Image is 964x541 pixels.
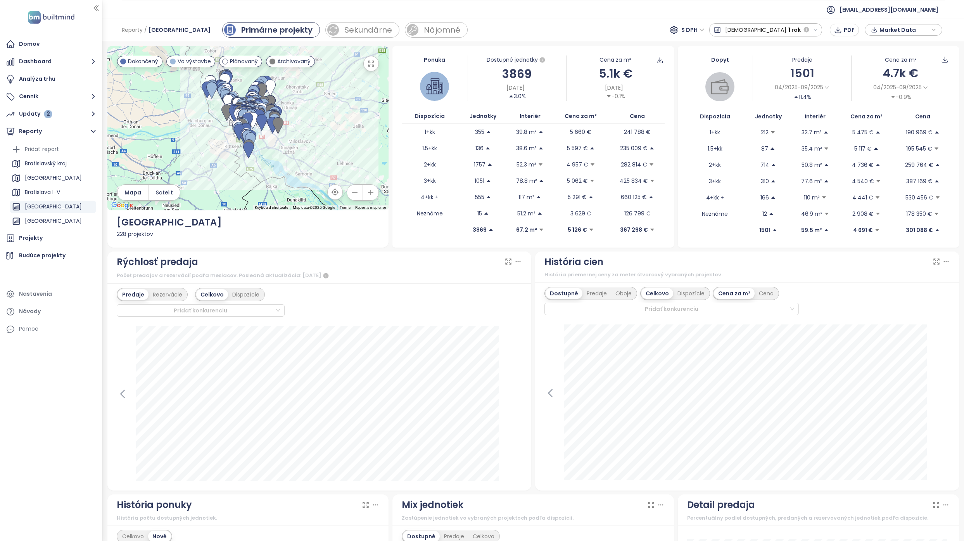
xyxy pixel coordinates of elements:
div: 1501 [753,64,851,82]
th: Dispozícia [402,109,458,124]
div: Celkovo [641,288,673,299]
p: 3 629 € [570,209,591,218]
p: 52.3 m² [517,160,536,169]
div: Sekundárne [344,24,392,36]
p: 714 [760,161,769,169]
p: 5 597 € [567,144,588,153]
span: caret-down [606,94,612,99]
div: Projekty [19,233,43,243]
p: 4 691 € [853,226,873,234]
p: 355 [475,128,484,136]
th: Cena za m² [551,109,610,124]
div: Pomoc [19,324,38,334]
p: 367 298 € [620,225,648,234]
div: Bratislava I-V [10,186,96,199]
div: Dostupné [546,288,582,299]
p: 3869 [473,225,487,234]
p: 387 169 € [906,177,933,186]
span: caret-up [488,227,494,232]
div: Počet predajov a rezervácií podľa mesiacov. Posledná aktualizácia: [DATE] [117,271,522,280]
span: Map data ©2025 Google [293,205,335,210]
span: caret-down [538,162,543,167]
p: 1501 [759,226,771,234]
a: Analýza trhu [4,71,98,87]
p: 5 062 € [567,177,588,185]
div: Dispozície [673,288,709,299]
p: 136 [475,144,484,153]
span: caret-down [934,146,939,151]
a: rent [405,22,468,38]
a: Nastavenia [4,286,98,302]
div: 228 projektov [117,230,380,238]
td: 2+kk [402,156,458,173]
div: [GEOGRAPHIC_DATA] [10,172,96,184]
div: Detail predaja [687,498,755,512]
div: Domov [19,39,40,49]
div: Oboje [611,288,636,299]
p: 4 441 € [852,193,873,202]
div: Dostupné jednotky [468,55,566,65]
div: Ponuka [402,55,467,64]
span: caret-down [649,162,654,167]
span: caret-up [539,178,544,184]
span: caret-up [589,146,595,151]
p: 282 814 € [621,160,647,169]
div: Cena za m² [714,288,755,299]
p: 178 350 € [906,210,932,218]
td: Neznáme [402,205,458,222]
div: Celkovo [196,289,228,300]
span: caret-up [875,162,881,168]
span: caret-down [876,179,881,184]
span: caret-up [486,178,491,184]
a: primary [222,22,320,38]
p: 35.4 m² [802,144,822,153]
p: 51.2 m² [517,209,536,218]
p: 195 545 € [906,144,932,153]
td: 2+kk [687,157,743,173]
p: 67.2 m² [516,225,537,234]
div: Dopyt [687,55,753,64]
p: 235 009 € [620,144,648,153]
button: Keyboard shortcuts [255,205,288,210]
span: [DEMOGRAPHIC_DATA]: [725,23,788,37]
div: Predaje [582,288,611,299]
div: [GEOGRAPHIC_DATA] [10,201,96,213]
span: caret-up [588,194,594,200]
span: caret-up [486,194,491,200]
span: caret-up [823,130,829,135]
span: 04/2025-09/2025 [775,83,823,92]
div: [GEOGRAPHIC_DATA] [25,202,82,212]
p: 212 [761,128,769,137]
div: 3869 [468,65,566,83]
div: Návody [19,307,41,316]
span: caret-down [875,195,880,200]
p: 166 [760,193,769,202]
span: caret-down [874,227,880,233]
p: 5 660 € [570,128,591,136]
span: [DATE] [605,83,623,92]
span: caret-down [589,227,594,232]
p: 1757 [474,160,485,169]
p: 78.8 m² [516,177,537,185]
span: caret-down [589,178,595,184]
span: S DPH [681,24,705,36]
p: 259 764 € [905,161,933,169]
td: 1.5+kk [402,140,458,156]
div: Bratislavský kraj [25,159,67,168]
span: caret-up [649,146,655,151]
span: caret-up [771,195,776,200]
p: 87 [761,144,768,153]
div: Predaje [753,55,851,64]
p: 301 088 € [906,226,933,234]
td: 3+kk [402,173,458,189]
a: Open this area in Google Maps (opens a new window) [109,200,135,210]
th: Dispozícia [687,109,743,124]
span: Market Data [879,24,929,36]
p: 5 126 € [568,225,587,234]
td: 4+kk + [402,189,458,205]
span: Satelit [156,188,173,197]
span: 04/2025-09/2025 [873,83,922,92]
p: 39.8 m² [516,128,537,136]
p: 530 456 € [905,193,933,202]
